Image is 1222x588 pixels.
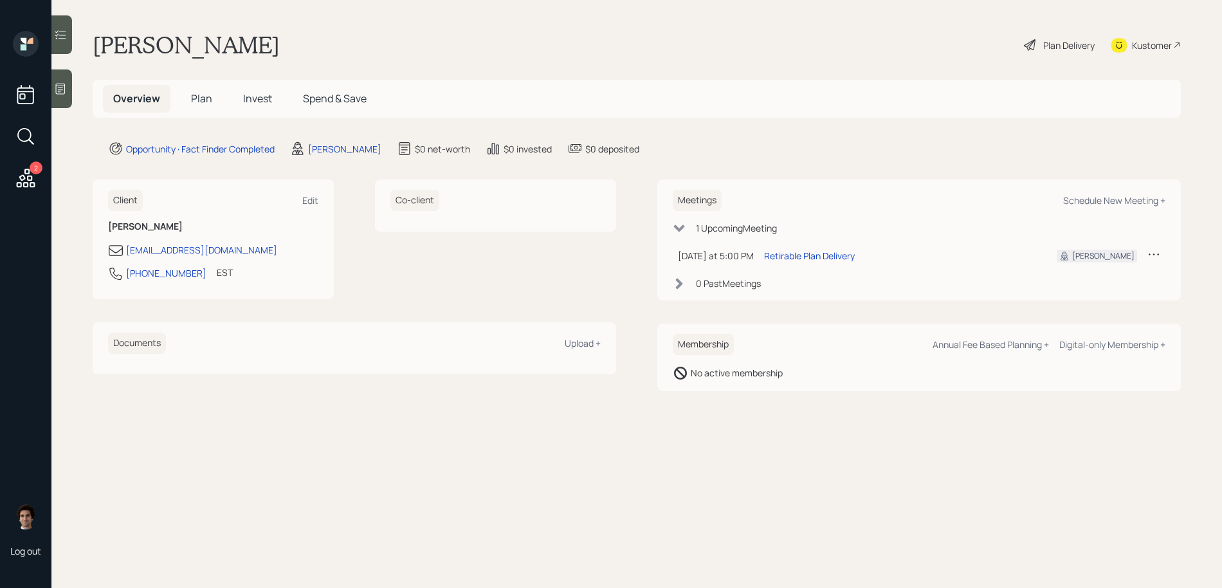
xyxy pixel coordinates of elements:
[933,338,1049,351] div: Annual Fee Based Planning +
[504,142,552,156] div: $0 invested
[108,333,166,354] h6: Documents
[1063,194,1165,207] div: Schedule New Meeting +
[585,142,639,156] div: $0 deposited
[13,504,39,529] img: harrison-schaefer-headshot-2.png
[673,334,734,355] h6: Membership
[696,221,777,235] div: 1 Upcoming Meeting
[764,249,855,262] div: Retirable Plan Delivery
[1132,39,1172,52] div: Kustomer
[678,249,754,262] div: [DATE] at 5:00 PM
[696,277,761,290] div: 0 Past Meeting s
[1043,39,1095,52] div: Plan Delivery
[308,142,381,156] div: [PERSON_NAME]
[93,31,280,59] h1: [PERSON_NAME]
[303,91,367,106] span: Spend & Save
[108,221,318,232] h6: [PERSON_NAME]
[415,142,470,156] div: $0 net-worth
[565,337,601,349] div: Upload +
[191,91,212,106] span: Plan
[390,190,439,211] h6: Co-client
[108,190,143,211] h6: Client
[1072,250,1135,262] div: [PERSON_NAME]
[1059,338,1165,351] div: Digital-only Membership +
[10,545,41,557] div: Log out
[126,142,275,156] div: Opportunity · Fact Finder Completed
[302,194,318,207] div: Edit
[30,161,42,174] div: 2
[243,91,272,106] span: Invest
[126,243,277,257] div: [EMAIL_ADDRESS][DOMAIN_NAME]
[113,91,160,106] span: Overview
[673,190,722,211] h6: Meetings
[217,266,233,279] div: EST
[691,366,783,380] div: No active membership
[126,266,206,280] div: [PHONE_NUMBER]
